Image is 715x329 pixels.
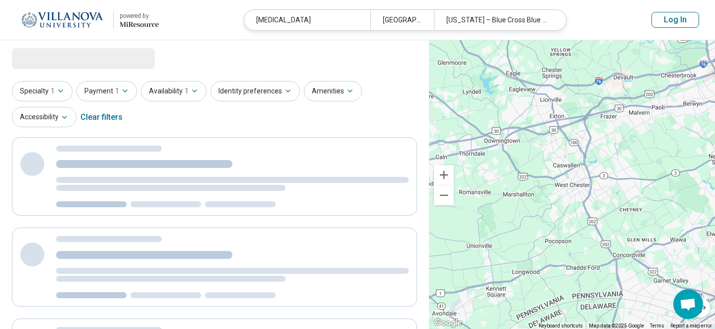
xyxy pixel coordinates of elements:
button: Accessibility [12,107,76,127]
div: Open chat [673,289,703,319]
span: 1 [115,86,119,96]
span: 1 [185,86,189,96]
img: Villanova University [17,8,107,32]
span: Loading... [12,48,95,68]
div: powered by [120,11,159,20]
button: Log In [651,12,699,28]
button: Availability1 [141,81,207,101]
div: [GEOGRAPHIC_DATA], [GEOGRAPHIC_DATA] [370,10,433,30]
a: Report a map error [670,323,712,329]
a: Terms (opens in new tab) [650,323,664,329]
span: 1 [51,86,55,96]
button: Specialty1 [12,81,72,101]
div: [MEDICAL_DATA] [244,10,370,30]
button: Amenities [304,81,362,101]
button: Zoom out [434,185,454,205]
div: [US_STATE] – Blue Cross Blue Shield [434,10,560,30]
button: Payment1 [76,81,137,101]
div: Clear filters [80,105,123,129]
button: Zoom in [434,165,454,185]
button: Identity preferences [211,81,300,101]
a: Villanova Universitypowered by [16,8,159,32]
span: Map data ©2025 Google [589,323,644,329]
